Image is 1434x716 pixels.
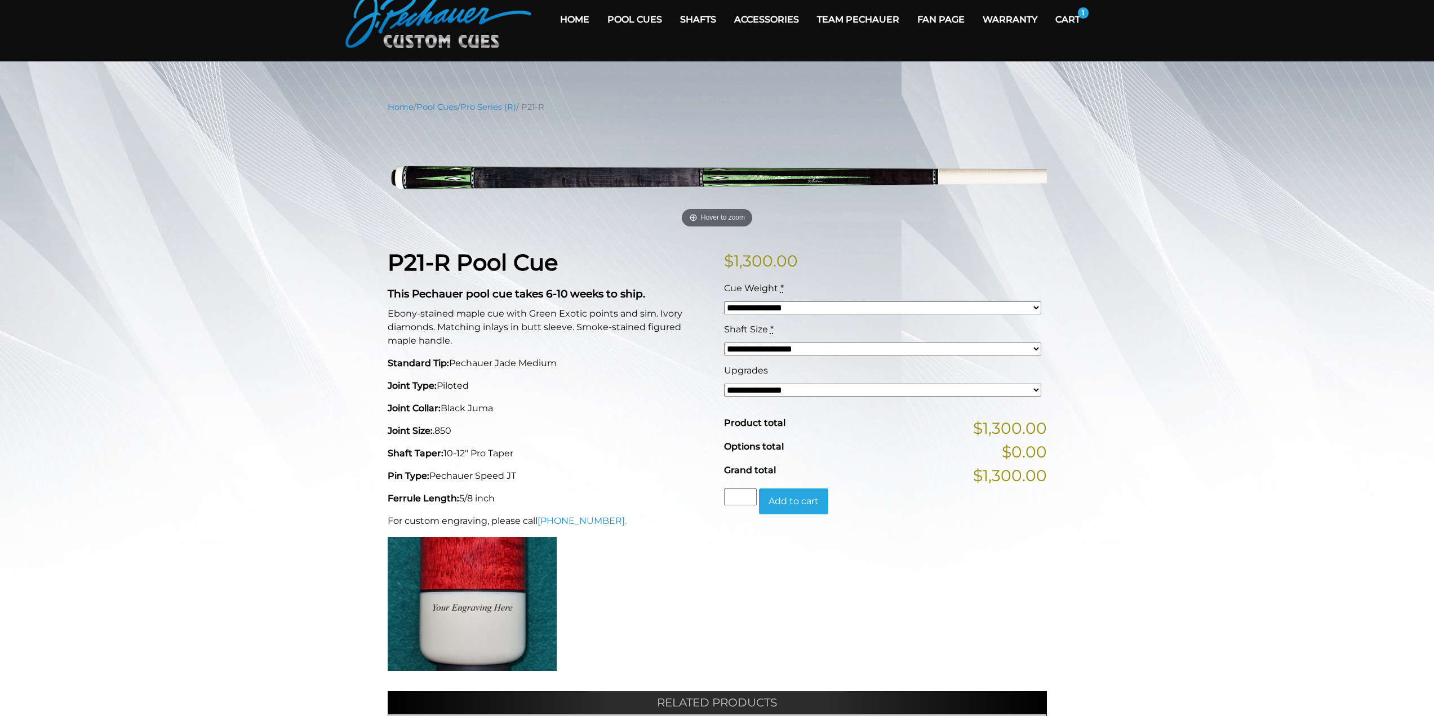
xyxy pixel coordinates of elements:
[538,515,627,526] a: [PHONE_NUMBER].
[1002,440,1047,464] span: $0.00
[388,514,711,528] p: For custom engraving, please call
[388,448,443,459] strong: Shaft Taper:
[724,488,757,505] input: Product quantity
[388,402,711,415] p: Black Juma
[759,488,828,514] button: Add to cart
[724,251,734,270] span: $
[388,691,1047,714] h2: Related products
[724,283,778,293] span: Cue Weight
[416,102,458,112] a: Pool Cues
[388,492,711,505] p: 5/8 inch
[388,469,711,483] p: Pechauer Speed JT
[388,101,1047,113] nav: Breadcrumb
[388,358,449,368] strong: Standard Tip:
[388,425,433,436] strong: Joint Size:
[770,324,774,335] abbr: required
[388,493,459,504] strong: Ferrule Length:
[388,102,414,112] a: Home
[388,307,711,348] p: Ebony-stained maple cue with Green Exotic points and sim. Ivory diamonds. Matching inlays in butt...
[598,5,671,34] a: Pool Cues
[724,417,785,428] span: Product total
[388,357,711,370] p: Pechauer Jade Medium
[724,365,768,376] span: Upgrades
[388,379,711,393] p: Piloted
[724,441,784,452] span: Options total
[388,380,437,391] strong: Joint Type:
[780,283,784,293] abbr: required
[724,465,776,475] span: Grand total
[724,251,798,270] bdi: 1,300.00
[808,5,908,34] a: Team Pechauer
[725,5,808,34] a: Accessories
[724,324,768,335] span: Shaft Size
[388,447,711,460] p: 10-12" Pro Taper
[388,287,645,300] strong: This Pechauer pool cue takes 6-10 weeks to ship.
[551,5,598,34] a: Home
[974,5,1046,34] a: Warranty
[388,248,558,276] strong: P21-R Pool Cue
[973,464,1047,487] span: $1,300.00
[388,470,429,481] strong: Pin Type:
[460,102,516,112] a: Pro Series (R)
[388,424,711,438] p: .850
[671,5,725,34] a: Shafts
[388,403,441,413] strong: Joint Collar:
[388,122,1047,232] img: P21-R.png
[388,122,1047,232] a: Hover to zoom
[908,5,974,34] a: Fan Page
[973,416,1047,440] span: $1,300.00
[1046,5,1089,34] a: Cart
